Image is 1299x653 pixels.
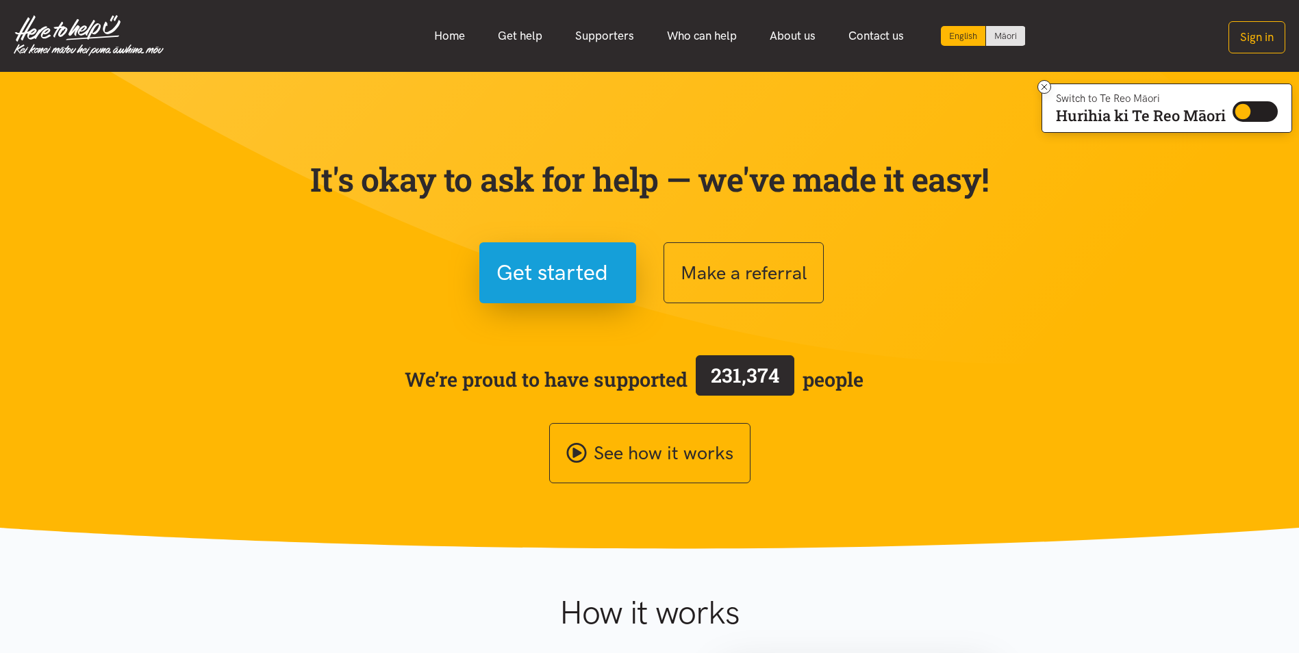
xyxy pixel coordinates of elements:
[688,353,803,406] a: 231,374
[753,21,832,51] a: About us
[1056,110,1226,122] p: Hurihia ki Te Reo Māori
[711,362,779,388] span: 231,374
[481,21,559,51] a: Get help
[307,159,992,199] p: It's okay to ask for help — we've made it easy!
[651,21,753,51] a: Who can help
[664,242,824,303] button: Make a referral
[559,21,651,51] a: Supporters
[418,21,481,51] a: Home
[832,21,920,51] a: Contact us
[14,15,164,56] img: Home
[941,26,1026,46] div: Language toggle
[1056,94,1226,103] p: Switch to Te Reo Māori
[549,423,751,484] a: See how it works
[496,255,608,290] span: Get started
[1228,21,1285,53] button: Sign in
[479,242,636,303] button: Get started
[986,26,1025,46] a: Switch to Te Reo Māori
[405,353,863,406] span: We’re proud to have supported people
[426,593,873,632] h1: How it works
[941,26,986,46] div: Current language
